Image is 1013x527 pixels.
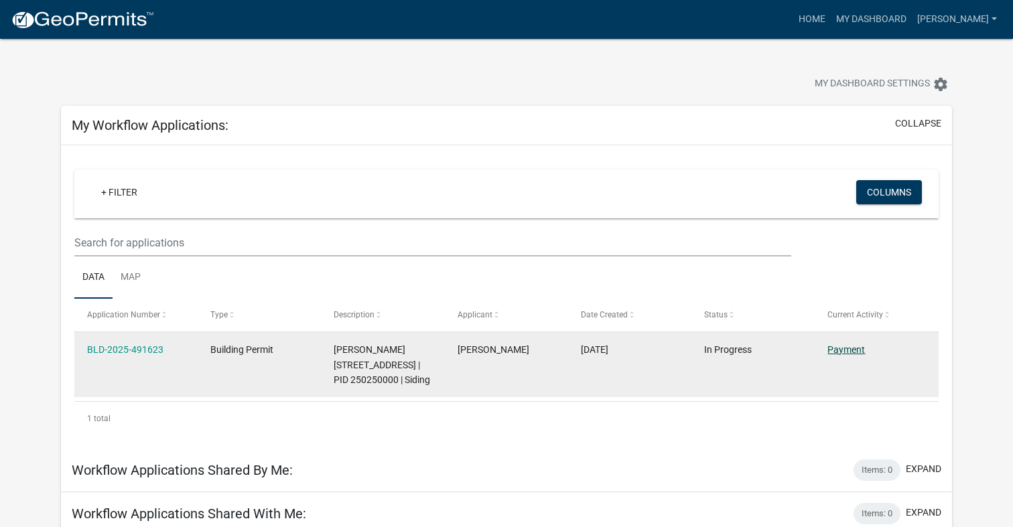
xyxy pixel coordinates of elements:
input: Search for applications [74,229,792,256]
a: + Filter [90,180,148,204]
div: collapse [61,145,953,449]
a: My Dashboard [831,7,912,32]
datatable-header-cell: Date Created [568,299,691,331]
span: Josie [458,344,529,355]
datatable-header-cell: Type [198,299,321,331]
button: expand [906,462,941,476]
a: [PERSON_NAME] [912,7,1002,32]
datatable-header-cell: Application Number [74,299,198,331]
datatable-header-cell: Current Activity [815,299,938,331]
span: Application Number [87,310,160,319]
h5: My Workflow Applications: [72,117,228,133]
a: Payment [827,344,865,355]
span: 10/13/2025 [581,344,608,355]
span: Building Permit [210,344,273,355]
h5: Workflow Applications Shared By Me: [72,462,293,478]
button: collapse [895,117,941,131]
button: Columns [856,180,922,204]
i: settings [933,76,949,92]
span: Description [334,310,375,319]
span: My Dashboard Settings [815,76,930,92]
span: Status [704,310,728,319]
div: Items: 0 [854,459,900,481]
a: Data [74,256,113,299]
span: Current Activity [827,310,883,319]
span: WOODARD,RYAN L 421 1ST ST N, Houston County | PID 250250000 | Siding [334,344,430,386]
datatable-header-cell: Description [321,299,444,331]
button: expand [906,506,941,520]
span: Type [210,310,228,319]
a: BLD-2025-491623 [87,344,163,355]
span: Applicant [458,310,492,319]
datatable-header-cell: Applicant [444,299,567,331]
span: Date Created [581,310,628,319]
div: Items: 0 [854,503,900,524]
datatable-header-cell: Status [691,299,815,331]
h5: Workflow Applications Shared With Me: [72,506,306,522]
a: Home [793,7,831,32]
span: In Progress [704,344,752,355]
button: My Dashboard Settingssettings [804,71,959,97]
div: 1 total [74,402,939,435]
a: Map [113,256,149,299]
